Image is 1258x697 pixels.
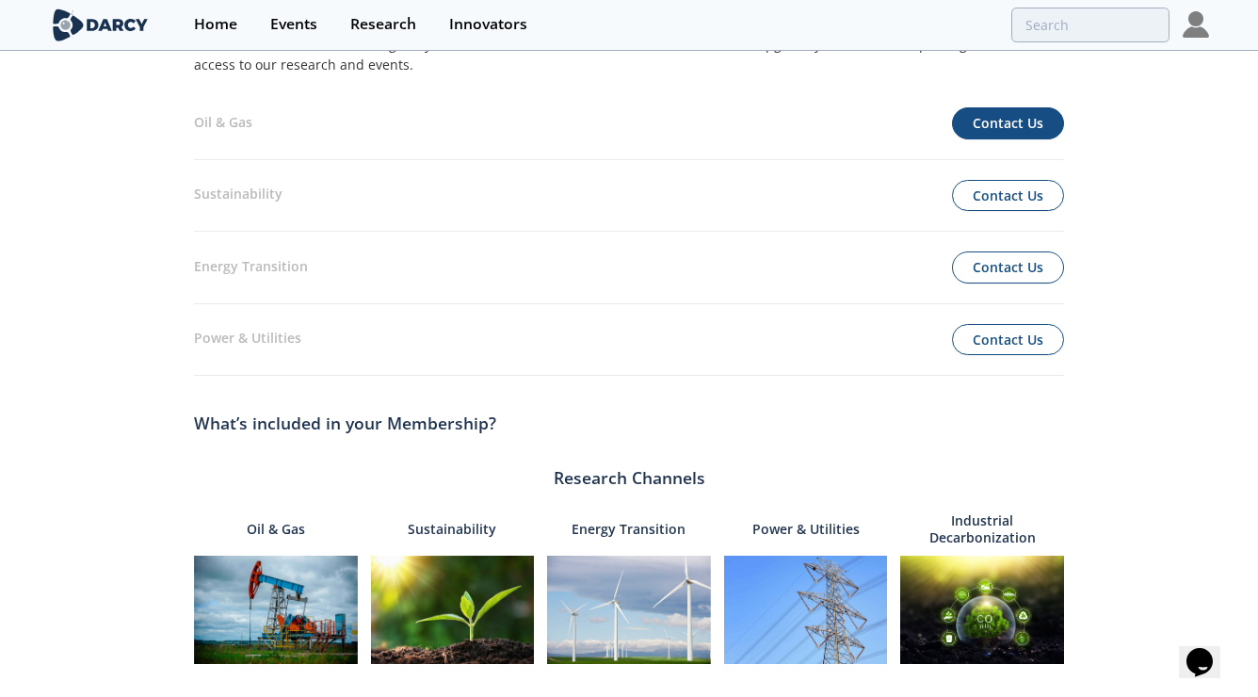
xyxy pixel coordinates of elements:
[449,17,527,32] div: Innovators
[900,510,1064,549] p: Industrial Decarbonization
[752,510,860,549] p: Power & Utilities
[49,8,152,41] img: logo-wide.svg
[194,112,629,136] p: Oil & Gas
[1183,11,1209,38] img: Profile
[194,184,629,207] p: Sustainability
[194,35,1064,88] div: You have a that gives you access to all of our Public content. Contact us to upgrade your members...
[547,556,711,665] img: energy-e11202bc638c76e8d54b5a3ddfa9579d.jpg
[194,256,629,280] p: Energy Transition
[270,17,317,32] div: Events
[952,251,1064,284] button: Contact Us
[952,180,1064,212] button: Contact Us
[350,17,416,32] div: Research
[194,328,629,351] p: Power & Utilities
[194,17,237,32] div: Home
[1179,622,1239,678] iframe: chat widget
[194,402,1064,446] div: What’s included in your Membership?
[247,510,305,549] p: Oil & Gas
[572,510,685,549] p: Energy Transition
[952,324,1064,356] button: Contact Us
[900,556,1064,665] img: industrial-decarbonization-299db23ffd2d26ea53b85058e0ea4a31.jpg
[1011,8,1169,42] input: Advanced Search
[724,556,888,665] img: power-0245a545bc4df729e8541453bebf1337.jpg
[194,556,358,665] img: oilandgas-64dff166b779d667df70ba2f03b7bb17.jpg
[194,465,1064,490] div: Research Channels
[371,556,535,665] img: sustainability-770903ad21d5b8021506027e77cf2c8d.jpg
[952,107,1064,139] button: Contact Us
[408,510,496,549] p: Sustainability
